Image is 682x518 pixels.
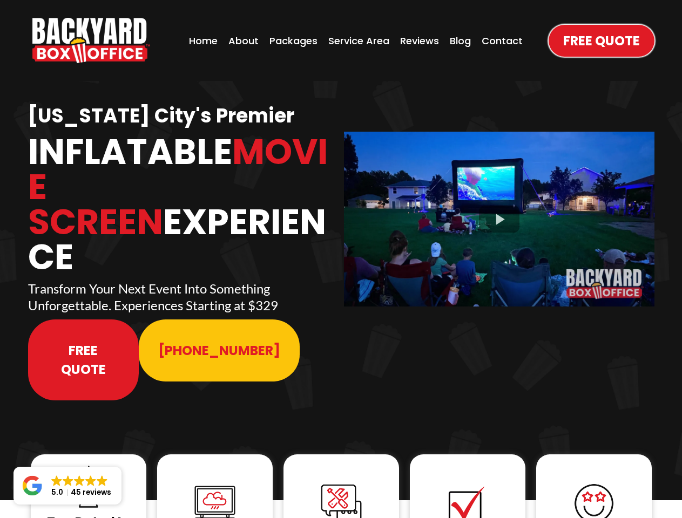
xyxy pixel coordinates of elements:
span: Free Quote [563,31,640,50]
a: Home [186,30,221,51]
a: Reviews [397,30,442,51]
a: Contact [478,30,526,51]
a: Close GoogleGoogleGoogleGoogleGoogle 5.045 reviews [13,467,121,505]
a: 913-214-1202 [139,319,300,381]
a: Packages [266,30,321,51]
a: https://www.backyardboxoffice.com [32,18,150,63]
h1: Inflatable Experience [28,134,339,275]
a: Service Area [325,30,393,51]
h1: [US_STATE] City's Premier [28,104,339,129]
span: Movie Screen [28,127,328,247]
a: About [225,30,262,51]
a: Blog [447,30,474,51]
p: Transform Your Next Event Into Something Unforgettable. Experiences Starting at $329 [28,280,339,313]
a: Free Quote [549,25,654,57]
span: Free Quote [48,341,120,379]
a: Free Quote [28,319,139,400]
img: Backyard Box Office [32,18,150,63]
span: [PHONE_NUMBER] [158,341,280,360]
